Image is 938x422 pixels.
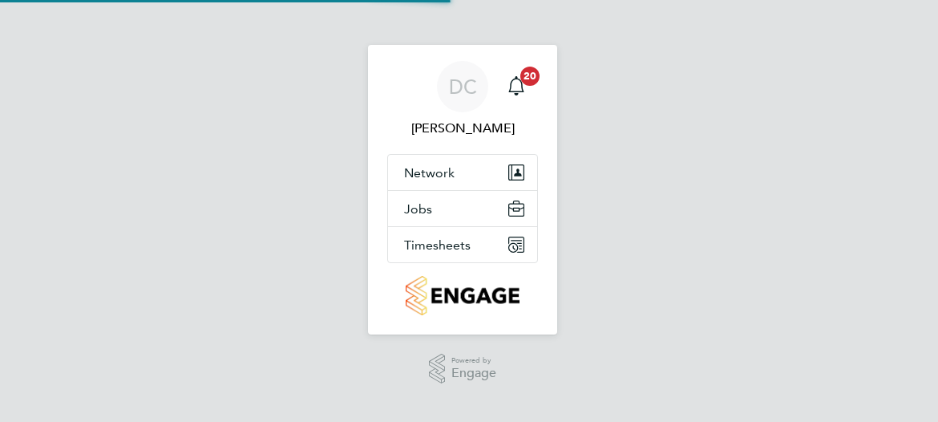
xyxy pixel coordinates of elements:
[368,45,557,335] nav: Main navigation
[500,61,532,112] a: 20
[449,76,477,97] span: DC
[429,354,497,384] a: Powered byEngage
[451,354,496,367] span: Powered by
[387,119,538,138] span: Derrick Cooper
[404,165,455,181] span: Network
[404,237,471,253] span: Timesheets
[451,367,496,380] span: Engage
[388,227,537,262] button: Timesheets
[520,67,540,86] span: 20
[388,155,537,190] button: Network
[404,201,432,217] span: Jobs
[388,191,537,226] button: Jobs
[406,276,519,315] img: countryside-properties-logo-retina.png
[387,276,538,315] a: Go to home page
[387,61,538,138] a: DC[PERSON_NAME]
